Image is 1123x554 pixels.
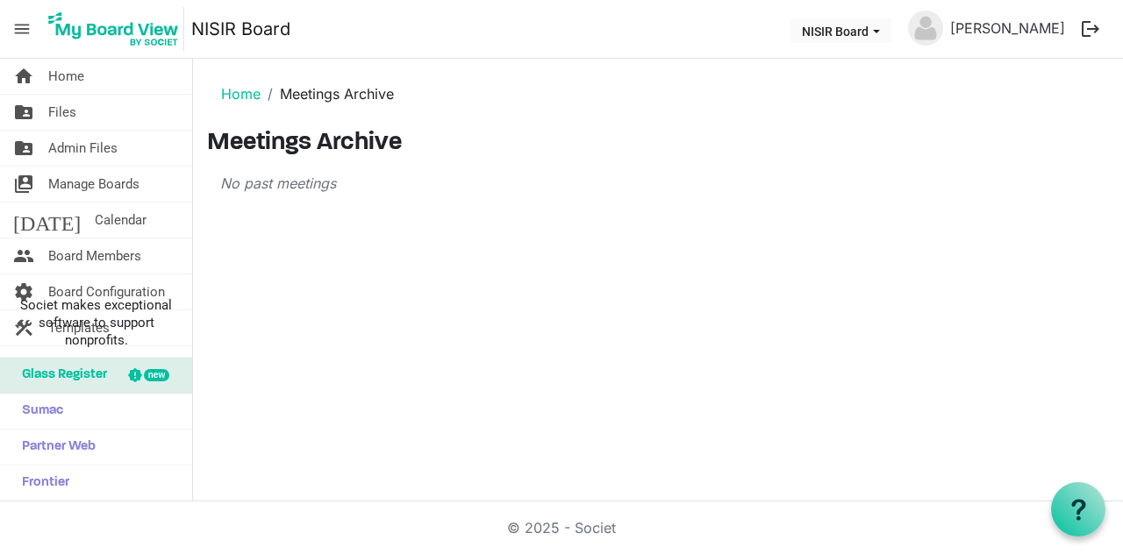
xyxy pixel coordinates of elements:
[220,173,1096,194] p: No past meetings
[5,12,39,46] span: menu
[908,11,943,46] img: no-profile-picture.svg
[13,394,63,429] span: Sumac
[13,430,96,465] span: Partner Web
[48,95,76,130] span: Files
[48,59,84,94] span: Home
[191,11,290,46] a: NISIR Board
[48,274,165,309] span: Board Configuration
[1072,11,1109,47] button: logout
[13,358,107,393] span: Glass Register
[13,274,34,309] span: settings
[8,296,184,349] span: Societ makes exceptional software to support nonprofits.
[943,11,1072,46] a: [PERSON_NAME]
[13,59,34,94] span: home
[48,131,118,166] span: Admin Files
[13,238,34,273] span: people
[507,519,616,536] a: © 2025 - Societ
[13,131,34,166] span: folder_shared
[43,7,191,51] a: My Board View Logo
[13,465,69,501] span: Frontier
[13,167,34,202] span: switch_account
[207,129,1109,159] h3: Meetings Archive
[790,18,891,43] button: NISIR Board dropdownbutton
[95,202,147,238] span: Calendar
[144,369,169,381] div: new
[48,238,141,273] span: Board Members
[13,202,81,238] span: [DATE]
[43,7,184,51] img: My Board View Logo
[13,95,34,130] span: folder_shared
[261,83,394,104] li: Meetings Archive
[221,85,261,103] a: Home
[48,167,139,202] span: Manage Boards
